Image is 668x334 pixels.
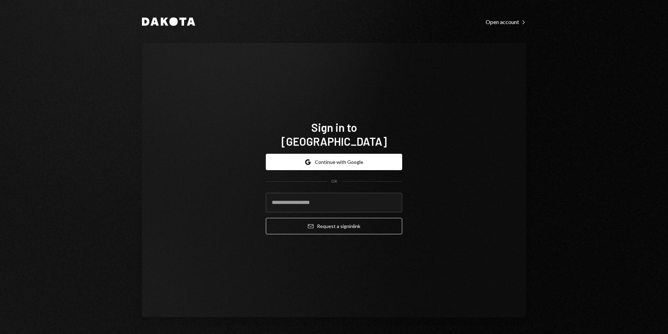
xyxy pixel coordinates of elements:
h1: Sign in to [GEOGRAPHIC_DATA] [266,120,402,148]
button: Request a signinlink [266,218,402,234]
div: OR [331,179,337,184]
button: Continue with Google [266,154,402,170]
a: Open account [486,18,526,25]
